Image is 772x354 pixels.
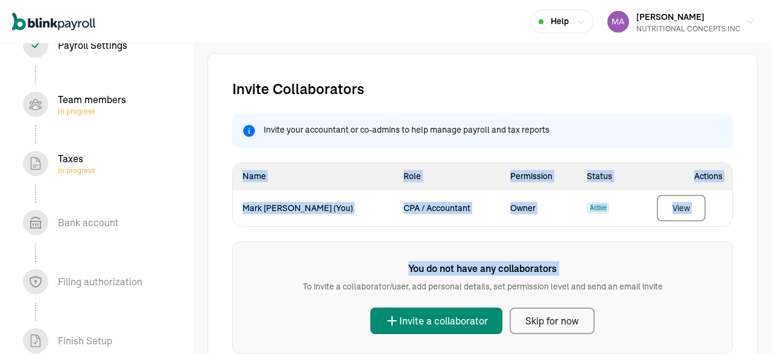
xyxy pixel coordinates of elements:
div: Invite a collaborator [385,314,488,328]
h6: You do not have any collaborators [408,261,557,276]
th: Name [233,163,394,190]
th: Status [577,163,633,190]
span: Help [551,15,569,28]
span: Invite your accountant or co-admins to help manage payroll and tax reports [264,124,549,136]
th: Permission [501,163,577,190]
div: Filing authorization [58,274,142,289]
span: In progress [58,107,126,116]
button: Invite a collaborator [370,308,502,334]
div: View [672,202,690,214]
div: Team members [58,92,126,116]
span: Bank account [13,203,180,242]
span: Team membersIn progress [13,84,180,124]
nav: Global [12,4,95,39]
div: Bank account [58,215,119,230]
iframe: Chat Widget [712,296,772,354]
th: Actions [633,163,732,190]
div: Taxes [58,151,95,175]
td: Mark [PERSON_NAME] (You) [233,190,394,227]
div: NUTRITIONAL CONCEPTS INC [636,24,741,34]
th: Role [394,163,501,190]
span: Payroll Settings [13,25,180,65]
span: Owner [510,203,536,213]
button: [PERSON_NAME]NUTRITIONAL CONCEPTS INC [603,7,760,37]
span: TaxesIn progress [13,144,180,183]
div: Skip for now [525,314,579,328]
span: Filing authorization [13,262,180,302]
div: Finish Setup [58,333,112,348]
p: To invite a collaborator/user, add personal details, set permission level and send an email invite [303,280,663,293]
span: [PERSON_NAME] [636,11,704,22]
div: Payroll Settings [58,38,127,52]
span: CPA / Accountant [403,203,470,213]
button: Skip for now [510,308,595,334]
h1: Invite Collaborators [232,78,364,100]
span: In progress [58,166,95,175]
button: Help [531,10,593,33]
button: View [657,195,706,221]
span: Active [587,203,609,213]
